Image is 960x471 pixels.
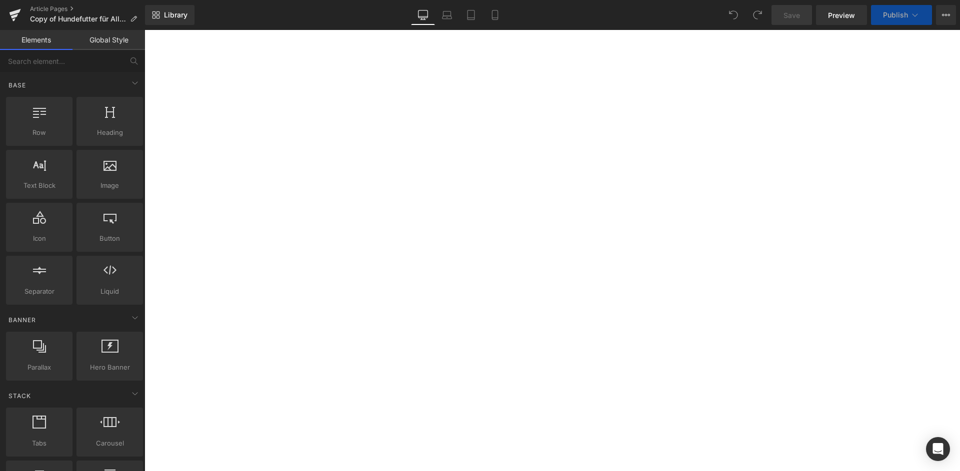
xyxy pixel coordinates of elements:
a: Article Pages [30,5,145,13]
span: Preview [828,10,855,20]
span: Image [79,180,140,191]
span: Base [7,80,27,90]
a: New Library [145,5,194,25]
span: Text Block [9,180,69,191]
span: Liquid [79,286,140,297]
button: More [936,5,956,25]
a: Preview [816,5,867,25]
span: Tabs [9,438,69,449]
span: Banner [7,315,37,325]
span: Carousel [79,438,140,449]
a: Global Style [72,30,145,50]
div: Open Intercom Messenger [926,437,950,461]
span: Icon [9,233,69,244]
a: Desktop [411,5,435,25]
span: Hero Banner [79,362,140,373]
span: Button [79,233,140,244]
span: Copy of Hundefutter für Allergiker [30,15,126,23]
button: Redo [747,5,767,25]
a: Mobile [483,5,507,25]
span: Save [783,10,800,20]
a: Tablet [459,5,483,25]
span: Stack [7,391,32,401]
a: Laptop [435,5,459,25]
span: Library [164,10,187,19]
button: Publish [871,5,932,25]
span: Row [9,127,69,138]
span: Heading [79,127,140,138]
span: Separator [9,286,69,297]
button: Undo [723,5,743,25]
span: Publish [883,11,908,19]
span: Parallax [9,362,69,373]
